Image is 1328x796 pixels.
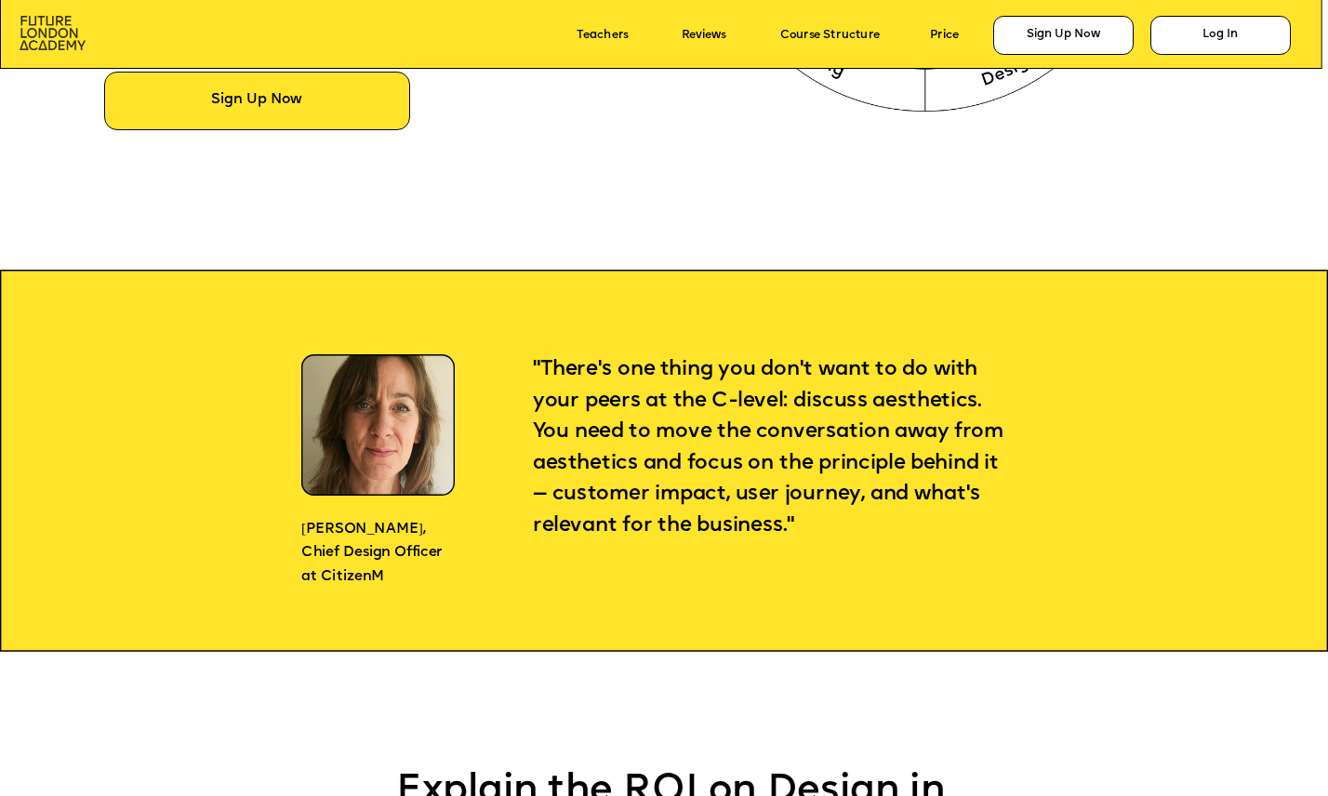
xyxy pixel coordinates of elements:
[577,29,629,42] a: Teachers
[301,523,426,537] span: [PERSON_NAME],
[682,29,725,42] a: Reviews
[20,16,86,49] img: image-aac980e9-41de-4c2d-a048-f29dd30a0068.png
[301,546,445,583] span: Chief Design Officer at CitizenM
[930,29,959,42] a: Price
[533,359,1009,536] span: "There's one thing you don't want to do with your peers at the C-level: discuss aesthetics. You n...
[780,29,880,42] a: Course Structure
